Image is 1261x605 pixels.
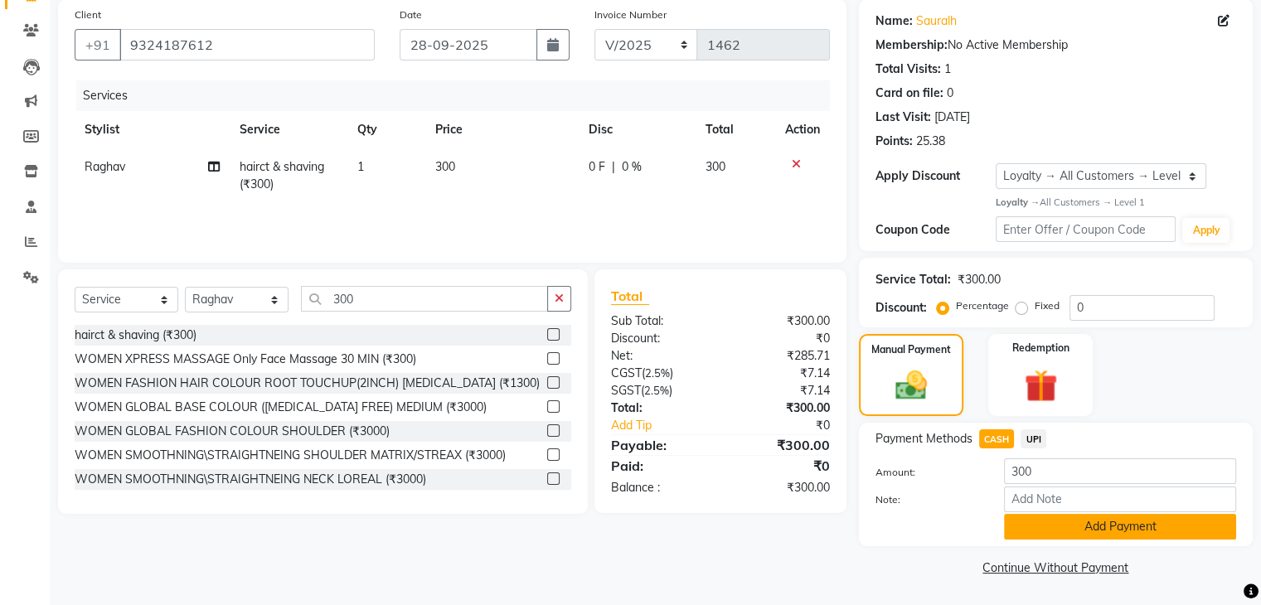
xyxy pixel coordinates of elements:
[357,159,364,174] span: 1
[996,196,1236,210] div: All Customers → Level 1
[75,471,426,488] div: WOMEN SMOOTHNING\STRAIGHTNEING NECK LOREAL (₹3000)
[301,286,548,312] input: Search or Scan
[85,159,125,174] span: Raghav
[720,382,842,399] div: ₹7.14
[875,299,927,317] div: Discount:
[75,29,121,60] button: +91
[645,366,670,380] span: 2.5%
[1004,486,1236,512] input: Add Note
[599,312,720,330] div: Sub Total:
[863,465,992,480] label: Amount:
[706,159,725,174] span: 300
[1182,218,1229,243] button: Apply
[599,417,740,434] a: Add Tip
[75,351,416,368] div: WOMEN XPRESS MASSAGE Only Face Massage 30 MIN (₹300)
[875,85,943,102] div: Card on file:
[944,60,951,78] div: 1
[740,417,841,434] div: ₹0
[589,158,605,176] span: 0 F
[599,347,720,365] div: Net:
[875,167,996,185] div: Apply Discount
[75,423,390,440] div: WOMEN GLOBAL FASHION COLOUR SHOULDER (₹3000)
[76,80,842,111] div: Services
[956,298,1009,313] label: Percentage
[720,330,842,347] div: ₹0
[1035,298,1060,313] label: Fixed
[611,383,641,398] span: SGST
[862,559,1249,577] a: Continue Without Payment
[622,158,642,176] span: 0 %
[599,330,720,347] div: Discount:
[871,342,951,357] label: Manual Payment
[347,111,426,148] th: Qty
[1012,341,1069,356] label: Redemption
[612,158,615,176] span: |
[875,12,913,30] div: Name:
[696,111,775,148] th: Total
[720,479,842,496] div: ₹300.00
[435,159,455,174] span: 300
[1021,429,1046,448] span: UPI
[75,7,101,22] label: Client
[775,111,830,148] th: Action
[875,430,972,448] span: Payment Methods
[720,365,842,382] div: ₹7.14
[979,429,1015,448] span: CASH
[1004,458,1236,484] input: Amount
[599,365,720,382] div: ( )
[119,29,375,60] input: Search by Name/Mobile/Email/Code
[594,7,667,22] label: Invoice Number
[599,479,720,496] div: Balance :
[875,109,931,126] div: Last Visit:
[875,271,951,288] div: Service Total:
[75,447,506,464] div: WOMEN SMOOTHNING\STRAIGHTNEING SHOULDER MATRIX/STREAX (₹3000)
[916,133,945,150] div: 25.38
[230,111,347,148] th: Service
[720,399,842,417] div: ₹300.00
[996,196,1040,208] strong: Loyalty →
[720,347,842,365] div: ₹285.71
[75,327,196,344] div: hairct & shaving (₹300)
[579,111,696,148] th: Disc
[1014,365,1068,407] img: _gift.svg
[875,36,1236,54] div: No Active Membership
[996,216,1176,242] input: Enter Offer / Coupon Code
[400,7,422,22] label: Date
[720,435,842,455] div: ₹300.00
[611,365,642,380] span: CGST
[1004,514,1236,540] button: Add Payment
[934,109,970,126] div: [DATE]
[75,399,487,416] div: WOMEN GLOBAL BASE COLOUR ([MEDICAL_DATA] FREE) MEDIUM (₹3000)
[863,492,992,507] label: Note:
[875,221,996,239] div: Coupon Code
[875,36,948,54] div: Membership:
[599,435,720,455] div: Payable:
[75,111,230,148] th: Stylist
[885,367,937,404] img: _cash.svg
[947,85,953,102] div: 0
[599,456,720,476] div: Paid:
[916,12,957,30] a: Sauralh
[875,60,941,78] div: Total Visits:
[958,271,1001,288] div: ₹300.00
[425,111,579,148] th: Price
[720,456,842,476] div: ₹0
[599,382,720,399] div: ( )
[75,375,540,392] div: WOMEN FASHION HAIR COLOUR ROOT TOUCHUP(2INCH) [MEDICAL_DATA] (₹1300)
[240,159,324,191] span: hairct & shaving (₹300)
[611,288,649,305] span: Total
[875,133,913,150] div: Points:
[720,312,842,330] div: ₹300.00
[599,399,720,417] div: Total:
[644,384,669,397] span: 2.5%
